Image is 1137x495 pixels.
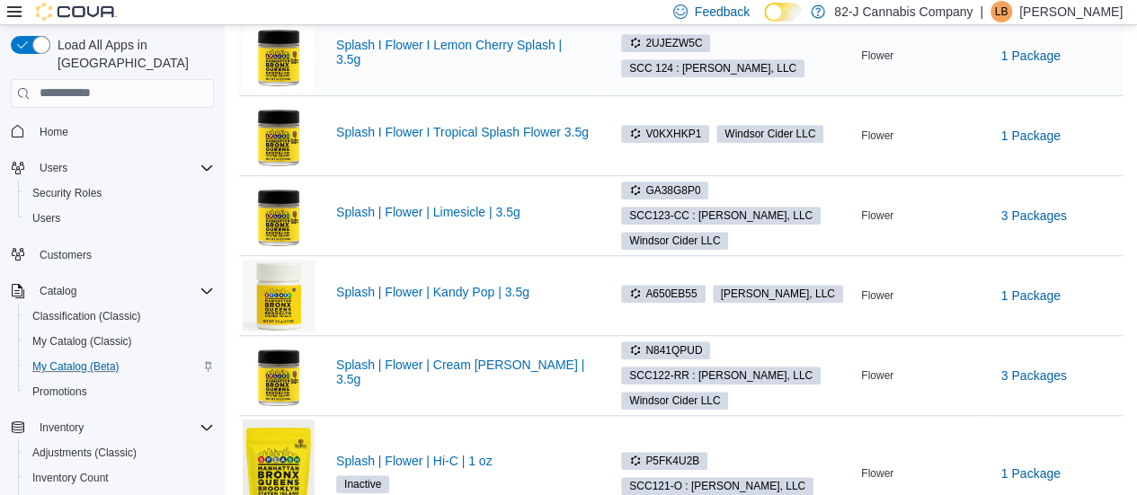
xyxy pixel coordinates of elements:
[32,280,84,302] button: Catalog
[25,305,214,327] span: Classification (Classic)
[629,478,805,494] span: SCC121-O : [PERSON_NAME], LLC
[336,125,589,139] a: Splash I Flower I Tropical Splash Flower 3.5g
[18,304,221,329] button: Classification (Classic)
[994,118,1068,154] button: 1 Package
[629,393,720,409] span: Windsor Cider LLC
[994,38,1068,74] button: 1 Package
[32,157,214,179] span: Users
[243,20,315,92] img: Splash I Flower I Lemon Cherry Splash | 3.5g
[40,125,68,139] span: Home
[336,205,589,219] a: Splash | Flower | Limesicle | 3.5g
[18,181,221,206] button: Security Roles
[336,38,589,66] a: Splash I Flower I Lemon Cherry Splash | 3.5g
[1001,287,1061,305] span: 1 Package
[4,155,221,181] button: Users
[32,309,141,323] span: Classification (Classic)
[995,1,1008,22] span: LB
[25,331,214,352] span: My Catalog (Classic)
[243,260,315,331] img: Splash | Flower | Kandy Pop | 3.5g
[629,342,702,358] span: N841QPUD
[243,100,315,172] img: Splash I Flower I Tropical Splash Flower 3.5g
[18,354,221,379] button: My Catalog (Beta)
[32,211,60,225] span: Users
[1001,464,1061,482] span: 1 Package
[40,248,92,262] span: Customers
[713,285,843,303] span: Pierre-McClain, LLC
[50,36,214,72] span: Load All Apps in [GEOGRAPHIC_DATA]
[994,455,1068,491] button: 1 Package
[994,358,1074,393] button: 3 Packages
[25,467,214,489] span: Inventory Count
[629,126,701,142] span: V0KXHKP1
[32,417,214,438] span: Inventory
[40,161,67,175] span: Users
[32,385,87,399] span: Promotions
[1001,367,1067,385] span: 3 Packages
[25,381,214,402] span: Promotions
[629,35,702,51] span: 2UJEZW5C
[621,477,813,495] span: SCC121-O : Pierre-McClain, LLC
[621,34,710,52] span: 2UJEZW5C
[629,453,699,469] span: P5FK4U2B
[243,180,315,252] img: Splash | Flower | Limesicle | 3.5g
[857,285,990,306] div: Flower
[764,3,802,22] input: Dark Mode
[25,182,214,204] span: Security Roles
[990,1,1012,22] div: Lindsay Ballengee
[32,186,102,200] span: Security Roles
[994,198,1074,234] button: 3 Packages
[32,243,214,266] span: Customers
[621,232,728,250] span: Windsor Cider LLC
[4,415,221,440] button: Inventory
[36,3,117,21] img: Cova
[25,208,67,229] a: Users
[621,341,710,359] span: N841QPUD
[32,334,132,349] span: My Catalog (Classic)
[18,329,221,354] button: My Catalog (Classic)
[18,206,221,231] button: Users
[621,207,821,225] span: SCC123-CC : Pierre-McClain, LLC
[695,3,750,21] span: Feedback
[40,284,76,298] span: Catalog
[1001,207,1067,225] span: 3 Packages
[25,305,148,327] a: Classification (Classic)
[629,286,697,302] span: A650EB55
[834,1,973,22] p: 82-J Cannabis Company
[25,356,214,377] span: My Catalog (Beta)
[621,125,709,143] span: V0KXHKP1
[344,476,381,492] span: Inactive
[336,454,589,468] a: Splash | Flower | Hi-C | 1 oz
[25,331,139,352] a: My Catalog (Classic)
[721,286,835,302] span: [PERSON_NAME], LLC
[621,367,821,385] span: SCC122-RR : Pierre-McClain, LLC
[716,125,823,143] span: Windsor Cider LLC
[243,340,315,411] img: Splash | Flower | Cream Zoda | 3.5g
[857,365,990,386] div: Flower
[18,440,221,465] button: Adjustments (Classic)
[1001,47,1061,65] span: 1 Package
[32,244,99,266] a: Customers
[32,280,214,302] span: Catalog
[32,157,75,179] button: Users
[25,356,127,377] a: My Catalog (Beta)
[621,59,804,77] span: SCC 124 : Pierre-McClain, LLC
[621,392,728,410] span: Windsor Cider LLC
[25,381,94,402] a: Promotions
[621,285,705,303] span: A650EB55
[857,463,990,484] div: Flower
[994,278,1068,314] button: 1 Package
[857,125,990,146] div: Flower
[32,417,91,438] button: Inventory
[32,359,120,374] span: My Catalog (Beta)
[629,60,796,76] span: SCC 124 : [PERSON_NAME], LLC
[4,278,221,304] button: Catalog
[25,208,214,229] span: Users
[629,233,720,249] span: Windsor Cider LLC
[629,367,813,384] span: SCC122-RR : [PERSON_NAME], LLC
[857,45,990,66] div: Flower
[32,471,109,485] span: Inventory Count
[724,126,815,142] span: Windsor Cider LLC
[621,452,707,470] span: P5FK4U2B
[25,467,116,489] a: Inventory Count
